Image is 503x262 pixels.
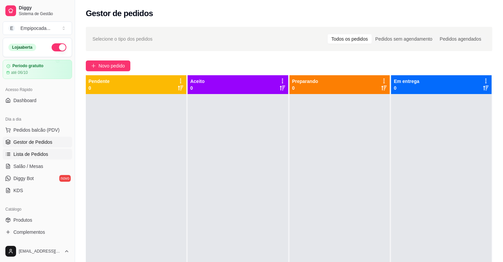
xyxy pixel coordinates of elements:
h2: Gestor de pedidos [86,8,153,19]
span: Dashboard [13,97,37,104]
article: até 06/10 [11,70,28,75]
span: E [8,25,15,32]
div: Loja aberta [8,44,36,51]
p: Em entrega [394,78,419,85]
div: Catálogo [3,204,72,215]
a: Produtos [3,215,72,225]
p: 0 [394,85,419,91]
div: Dia a dia [3,114,72,125]
span: Diggy [19,5,69,11]
span: [EMAIL_ADDRESS][DOMAIN_NAME] [19,249,61,254]
a: Período gratuitoaté 06/10 [3,60,72,79]
p: 0 [190,85,205,91]
button: Pedidos balcão (PDV) [3,125,72,135]
span: Gestor de Pedidos [13,139,52,145]
span: Selecione o tipo dos pedidos [92,35,152,43]
span: Pedidos balcão (PDV) [13,127,60,133]
a: DiggySistema de Gestão [3,3,72,19]
div: Todos os pedidos [328,34,372,44]
a: Diggy Botnovo [3,173,72,184]
a: Complementos [3,227,72,237]
p: Pendente [88,78,110,85]
div: Empipocada ... [20,25,51,32]
button: Novo pedido [86,60,130,71]
span: Lista de Pedidos [13,151,48,158]
button: Alterar Status [52,43,66,51]
a: KDS [3,185,72,196]
a: Dashboard [3,95,72,106]
span: Salão / Mesas [13,163,43,170]
a: Gestor de Pedidos [3,137,72,147]
span: Produtos [13,217,32,223]
span: plus [91,63,96,68]
article: Período gratuito [12,63,44,69]
div: Acesso Rápido [3,84,72,95]
span: KDS [13,187,23,194]
p: Preparando [292,78,318,85]
span: Sistema de Gestão [19,11,69,16]
div: Pedidos sem agendamento [372,34,436,44]
span: Novo pedido [99,62,125,70]
p: 0 [292,85,318,91]
p: 0 [88,85,110,91]
p: Aceito [190,78,205,85]
button: [EMAIL_ADDRESS][DOMAIN_NAME] [3,243,72,259]
a: Salão / Mesas [3,161,72,172]
button: Select a team [3,21,72,35]
a: Lista de Pedidos [3,149,72,160]
span: Complementos [13,229,45,235]
div: Pedidos agendados [436,34,485,44]
span: Diggy Bot [13,175,34,182]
